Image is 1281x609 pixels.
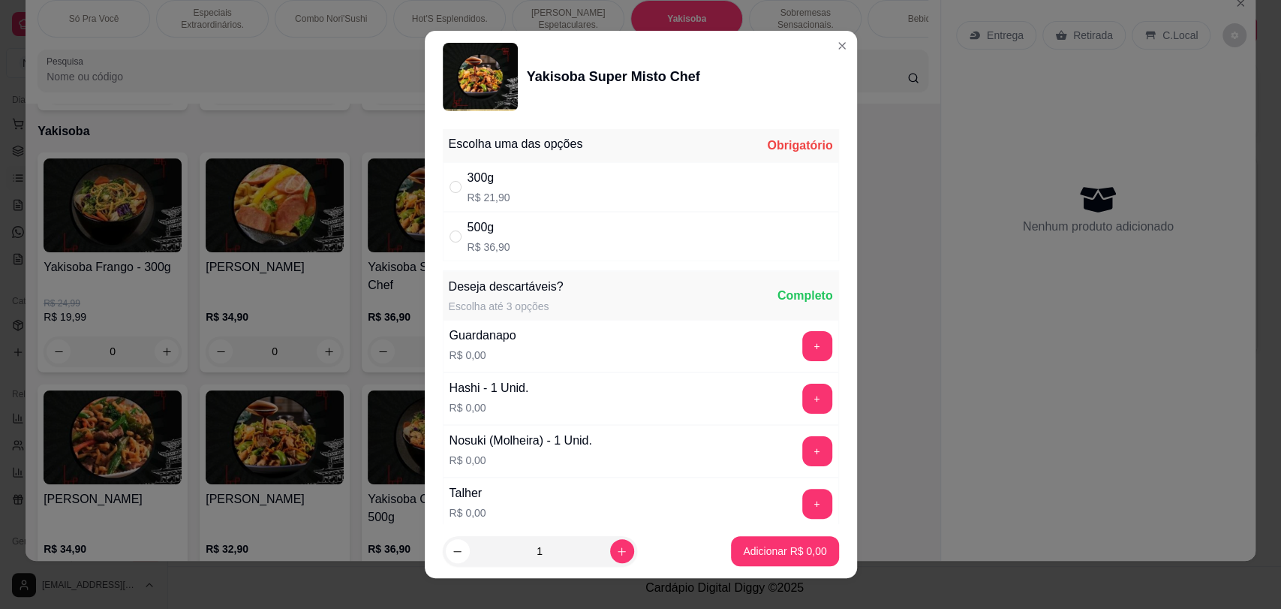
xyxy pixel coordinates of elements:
[767,137,832,155] div: Obrigatório
[743,544,826,559] p: Adicionar R$ 0,00
[449,299,564,314] div: Escolha até 3 opções
[450,400,529,415] p: R$ 0,00
[449,135,583,153] div: Escolha uma das opções
[527,66,700,87] div: Yakisoba Super Misto Chef
[446,539,470,563] button: decrease-product-quantity
[802,331,832,361] button: add
[802,384,832,414] button: add
[449,278,564,296] div: Deseja descartáveis?
[731,536,838,566] button: Adicionar R$ 0,00
[468,219,510,237] div: 500g
[450,348,516,363] p: R$ 0,00
[450,484,486,502] div: Talher
[443,43,518,112] img: product-image
[450,327,516,345] div: Guardanapo
[802,436,832,466] button: add
[610,539,634,563] button: increase-product-quantity
[468,190,510,205] p: R$ 21,90
[450,505,486,520] p: R$ 0,00
[802,489,832,519] button: add
[450,432,592,450] div: Nosuki (Molheira) - 1 Unid.
[450,453,592,468] p: R$ 0,00
[450,379,529,397] div: Hashi - 1 Unid.
[468,169,510,187] div: 300g
[777,287,833,305] div: Completo
[468,240,510,255] p: R$ 36,90
[830,34,854,58] button: Close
